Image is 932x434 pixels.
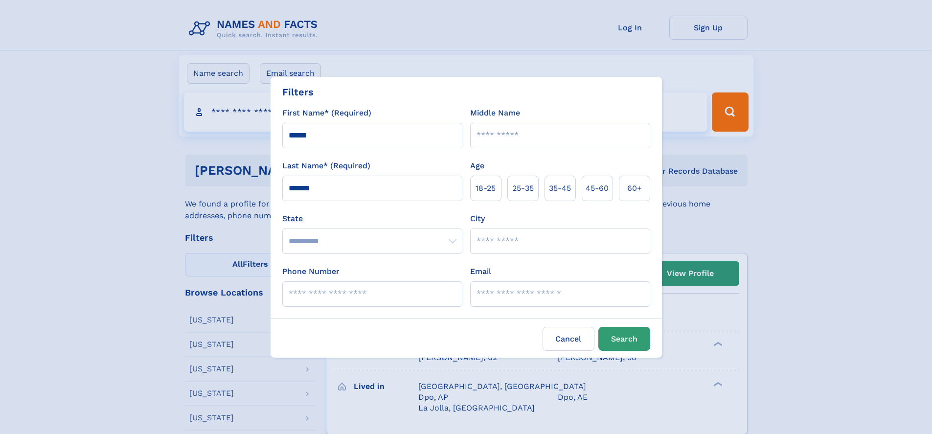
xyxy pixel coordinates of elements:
[598,327,650,351] button: Search
[512,183,534,194] span: 25‑35
[470,160,484,172] label: Age
[470,213,485,225] label: City
[627,183,642,194] span: 60+
[543,327,594,351] label: Cancel
[470,266,491,277] label: Email
[282,160,370,172] label: Last Name* (Required)
[282,85,314,99] div: Filters
[282,266,340,277] label: Phone Number
[549,183,571,194] span: 35‑45
[282,213,462,225] label: State
[586,183,609,194] span: 45‑60
[476,183,496,194] span: 18‑25
[470,107,520,119] label: Middle Name
[282,107,371,119] label: First Name* (Required)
